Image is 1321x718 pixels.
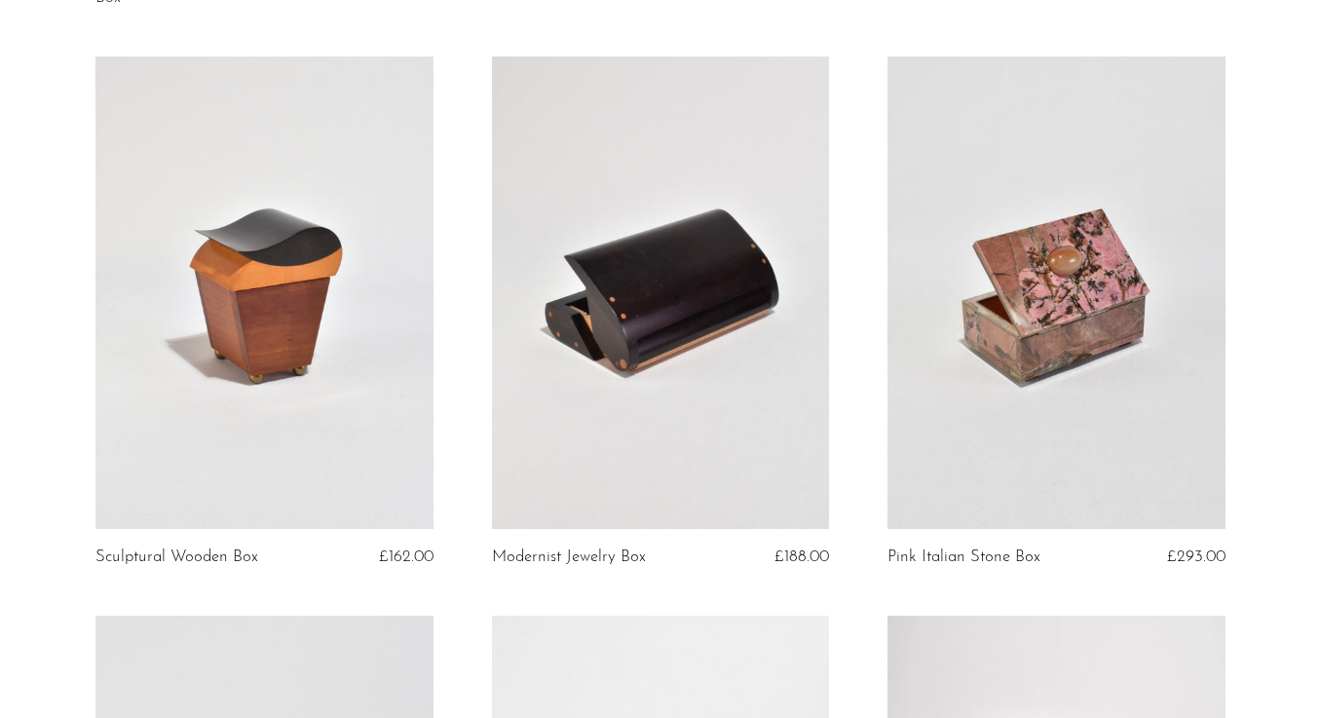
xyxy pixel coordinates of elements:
span: £293.00 [1167,548,1226,565]
span: £162.00 [379,548,434,565]
a: Sculptural Wooden Box [95,548,258,566]
a: Pink Italian Stone Box [887,548,1040,566]
a: Modernist Jewelry Box [492,548,646,566]
span: £188.00 [774,548,829,565]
